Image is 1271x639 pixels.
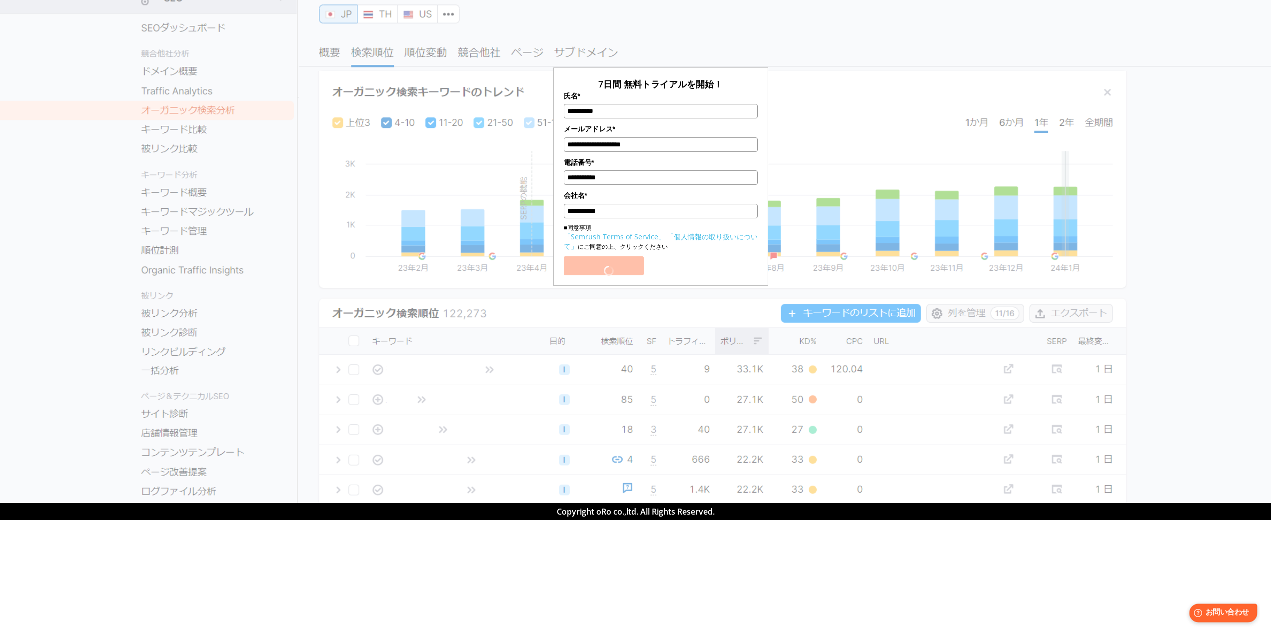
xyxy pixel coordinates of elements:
label: メールアドレス* [564,123,758,134]
p: ■同意事項 にご同意の上、クリックください [564,223,758,251]
span: Copyright oRo co.,ltd. All Rights Reserved. [557,506,715,517]
span: 7日間 無料トライアルを開始！ [598,78,723,90]
label: 電話番号* [564,157,758,168]
iframe: Help widget launcher [1182,600,1260,628]
a: 「Semrush Terms of Service」 [564,232,665,241]
button: トライアルをはじめる [564,256,644,275]
a: 「個人情報の取り扱いについて」 [564,232,758,251]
